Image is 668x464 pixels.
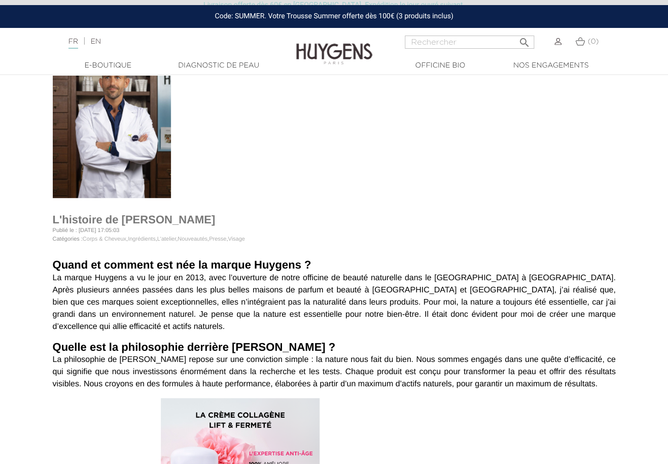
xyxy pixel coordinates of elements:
span: (0) [587,38,599,45]
i:  [518,34,530,46]
a: Nouveautés [178,236,207,242]
a: E-Boutique [57,60,159,71]
a: FR [68,38,78,49]
div: | [63,36,271,48]
em: La philosophie de [PERSON_NAME] repose sur une conviction simple : la nature nous fait du bien. N... [53,355,616,388]
h1: Quelle est la philosophie derrière [PERSON_NAME] ? [53,341,616,354]
img: L'histoire de Huygens [53,20,171,198]
a: Ingrédients [128,236,155,242]
a: L'atelier [157,236,177,242]
a: Diagnostic de peau [168,60,269,71]
a: Corps & Cheveux [83,236,126,242]
a: Officine Bio [390,60,491,71]
input: Rechercher [405,36,534,49]
a: Visage [228,236,244,242]
a: EN [91,38,101,45]
em: La marque Huygens a vu le jour en 2013, avec l’ouverture de notre officine de beauté naturelle da... [53,274,616,331]
p: Publié le : [DATE] 17:05:03 Catégories : , , , , , [53,226,616,243]
a: Presse [209,236,226,242]
h1: L'histoire de [PERSON_NAME] [53,213,616,226]
img: Huygens [296,27,372,66]
em: . [595,380,597,388]
button:  [515,32,533,46]
h1: Quand et comment est née la marque Huygens ? [53,258,616,272]
a: Nos engagements [500,60,602,71]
